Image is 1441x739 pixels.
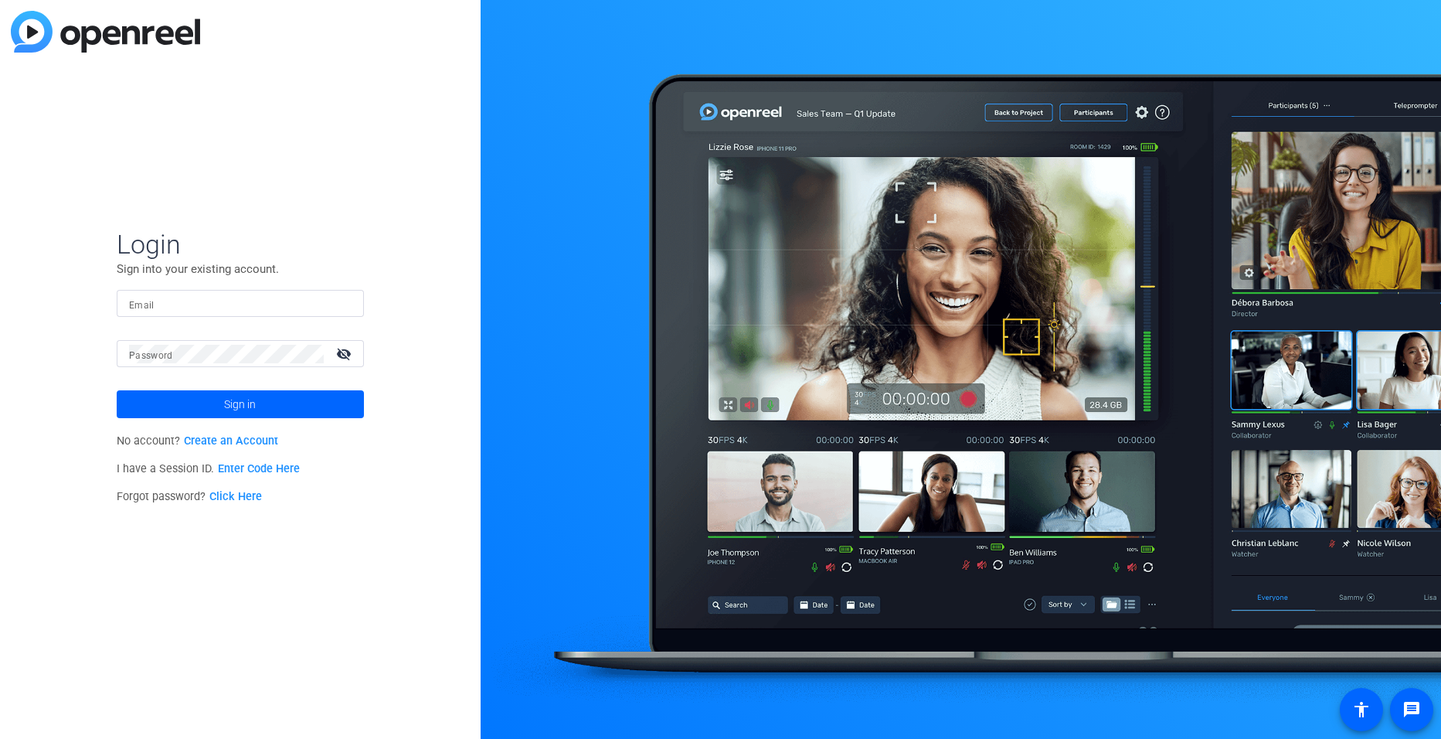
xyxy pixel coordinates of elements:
[209,490,262,503] a: Click Here
[117,228,364,261] span: Login
[117,462,300,475] span: I have a Session ID.
[129,350,173,361] mat-label: Password
[129,295,352,313] input: Enter Email Address
[117,490,262,503] span: Forgot password?
[11,11,200,53] img: blue-gradient.svg
[184,434,278,448] a: Create an Account
[218,462,300,475] a: Enter Code Here
[117,434,278,448] span: No account?
[224,385,256,424] span: Sign in
[117,261,364,278] p: Sign into your existing account.
[1352,700,1371,719] mat-icon: accessibility
[1402,700,1421,719] mat-icon: message
[129,300,155,311] mat-label: Email
[327,342,364,365] mat-icon: visibility_off
[117,390,364,418] button: Sign in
